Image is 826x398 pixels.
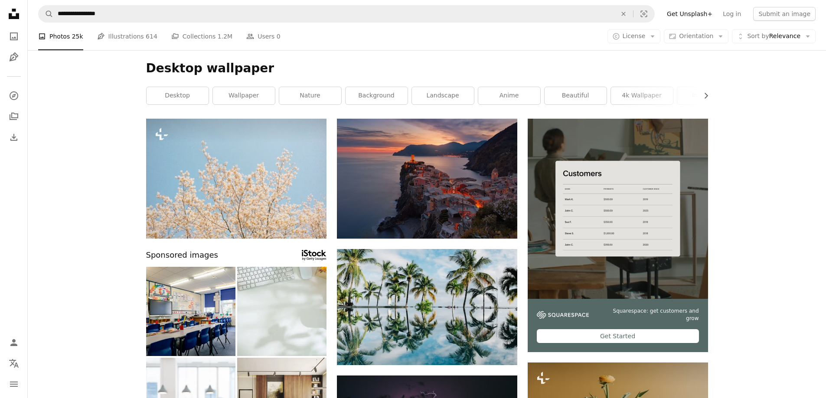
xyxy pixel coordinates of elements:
a: water reflection of coconut palm trees [337,303,517,311]
span: Relevance [747,32,800,41]
span: 0 [277,32,281,41]
a: aerial view of village on mountain cliff during orange sunset [337,175,517,182]
span: 614 [146,32,157,41]
a: Photos [5,28,23,45]
button: License [607,29,661,43]
a: wallpaper [213,87,275,104]
a: landscape [412,87,474,104]
img: a tree with white flowers against a blue sky [146,119,326,239]
form: Find visuals sitewide [38,5,655,23]
button: Sort byRelevance [732,29,816,43]
button: Search Unsplash [39,6,53,22]
span: Sponsored images [146,249,218,262]
button: Orientation [664,29,728,43]
h1: Desktop wallpaper [146,61,708,76]
a: Illustrations 614 [97,23,157,50]
a: Illustrations [5,49,23,66]
a: a tree with white flowers against a blue sky [146,175,326,182]
a: Collections 1.2M [171,23,232,50]
button: scroll list to the right [698,87,708,104]
a: 4k wallpaper [611,87,673,104]
a: beautiful [545,87,607,104]
span: Squarespace: get customers and grow [599,307,699,322]
button: Menu [5,375,23,393]
img: water reflection of coconut palm trees [337,249,517,365]
span: 1.2M [218,32,232,41]
span: Sort by [747,32,769,39]
a: nature [279,87,341,104]
a: Users 0 [246,23,281,50]
img: file-1747939376688-baf9a4a454ffimage [528,119,708,299]
a: Explore [5,87,23,104]
a: Log in [718,7,746,21]
a: Log in / Sign up [5,334,23,351]
button: Language [5,355,23,372]
span: License [623,32,646,39]
img: file-1747939142011-51e5cc87e3c9 [537,311,589,319]
a: anime [478,87,540,104]
a: Get Unsplash+ [662,7,718,21]
a: desktop [147,87,209,104]
a: Collections [5,108,23,125]
a: Download History [5,129,23,146]
span: Orientation [679,32,713,39]
button: Submit an image [753,7,816,21]
div: Get Started [537,329,699,343]
a: Squarespace: get customers and growGet Started [528,119,708,352]
a: background [346,87,408,104]
button: Clear [614,6,633,22]
img: aerial view of village on mountain cliff during orange sunset [337,119,517,239]
img: Empty Classroom [146,267,235,356]
button: Visual search [633,6,654,22]
img: Top view white office desk with keyboard, coffee cup, headphone and stationery. [237,267,326,356]
a: inspiration [677,87,739,104]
